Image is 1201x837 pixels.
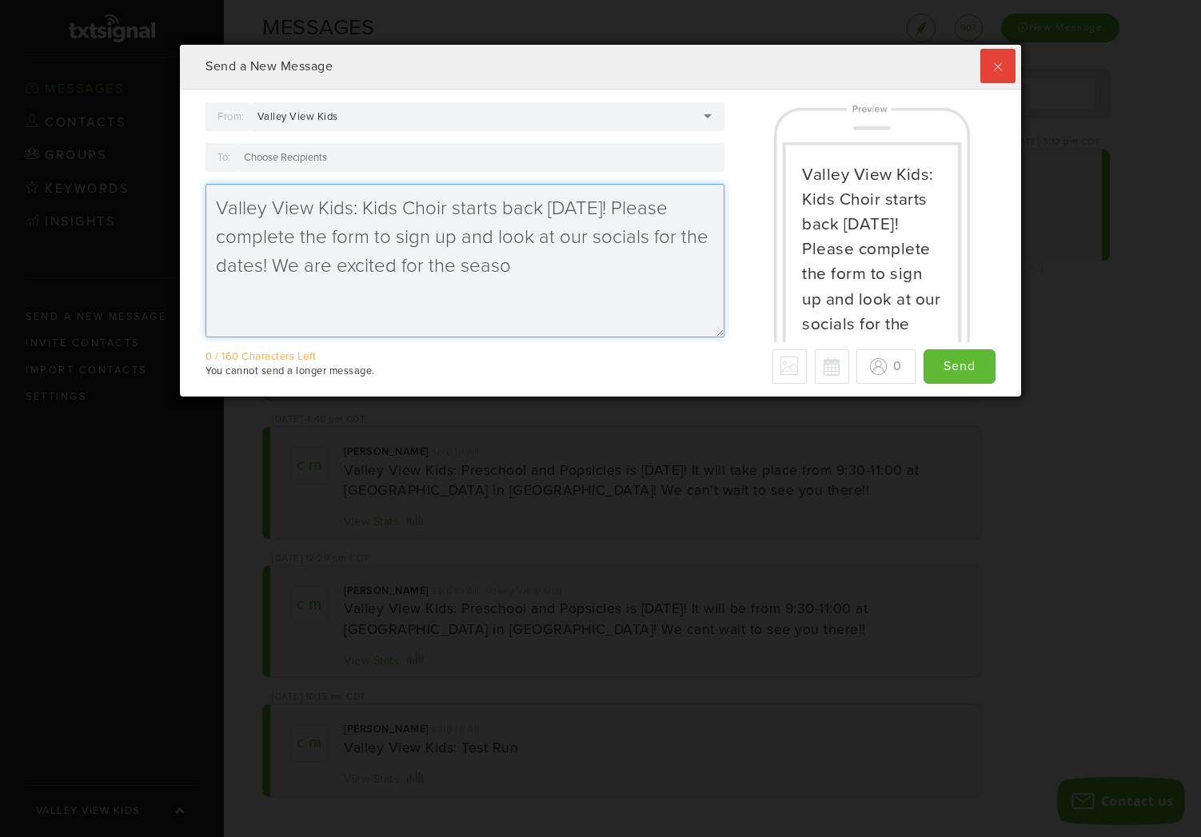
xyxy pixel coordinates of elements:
label: To: [217,146,231,169]
div: You cannot send a longer message. [205,364,375,378]
span: 0 / 160 [205,350,239,363]
span: Send a New Message [205,58,333,74]
span: Characters Left [241,350,317,363]
input: Send [924,349,996,384]
div: Valley View Kids [257,110,357,124]
label: From: [217,106,245,128]
div: Valley View Kids: Kids Choir starts back [DATE]! Please complete the form to sign up and look at ... [802,162,940,412]
input: Choose Recipients [244,150,332,165]
button: 0 [856,349,916,384]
